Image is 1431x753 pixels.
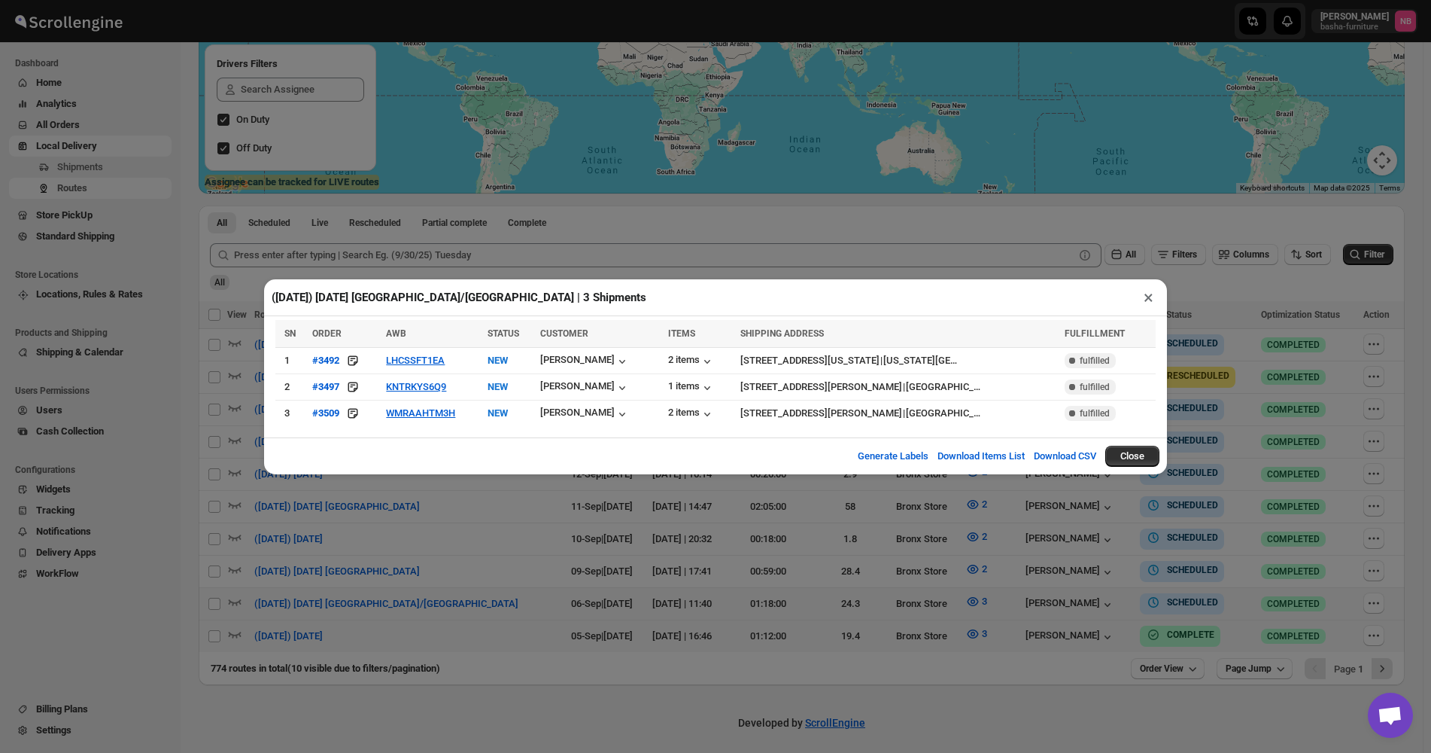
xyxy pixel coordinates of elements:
[312,328,342,339] span: ORDER
[540,354,630,369] button: [PERSON_NAME]
[668,328,695,339] span: ITEMS
[928,441,1034,471] button: Download Items List
[312,353,339,368] button: #3492
[488,381,508,392] span: NEW
[284,328,296,339] span: SN
[312,380,339,395] button: #3497
[488,328,519,339] span: STATUS
[883,353,959,368] div: [US_STATE][GEOGRAPHIC_DATA]
[312,406,339,421] button: #3509
[272,290,646,305] h2: ([DATE]) [DATE] [GEOGRAPHIC_DATA]/[GEOGRAPHIC_DATA] | 3 Shipments
[488,355,508,366] span: NEW
[540,328,588,339] span: CUSTOMER
[740,380,902,395] div: [STREET_ADDRESS][PERSON_NAME]
[740,328,824,339] span: SHIPPING ADDRESS
[386,407,455,419] button: WMRAAHTM3H
[740,406,1056,421] div: |
[386,355,445,366] button: LHCSSFT1EA
[906,406,981,421] div: [GEOGRAPHIC_DATA]
[312,355,339,366] div: #3492
[386,381,446,392] button: KNTRKYS6Q9
[740,406,902,421] div: [STREET_ADDRESS][PERSON_NAME]
[386,328,406,339] span: AWB
[668,407,715,422] button: 2 items
[1080,355,1110,367] span: fulfilled
[1105,446,1159,467] button: Close
[1138,287,1159,308] button: ×
[275,400,308,426] td: 3
[740,380,1056,395] div: |
[312,381,339,392] div: #3497
[849,441,937,471] button: Generate Labels
[740,353,880,368] div: [STREET_ADDRESS][US_STATE]
[275,373,308,400] td: 2
[668,354,715,369] button: 2 items
[312,407,339,419] div: #3509
[1368,693,1413,738] a: Open chat
[540,407,630,422] button: [PERSON_NAME]
[1065,328,1125,339] span: FULFILLMENT
[906,380,981,395] div: [GEOGRAPHIC_DATA]
[1080,381,1110,393] span: fulfilled
[275,347,308,373] td: 1
[540,380,630,395] button: [PERSON_NAME]
[488,407,508,419] span: NEW
[740,353,1056,368] div: |
[1080,407,1110,419] span: fulfilled
[1025,441,1105,471] button: Download CSV
[668,380,715,395] button: 1 items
